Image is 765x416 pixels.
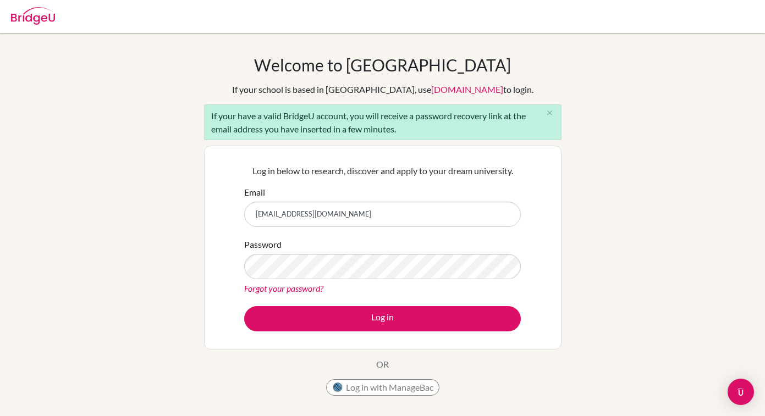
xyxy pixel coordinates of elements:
a: Forgot your password? [244,283,323,293]
div: Open Intercom Messenger [728,379,754,405]
img: Bridge-U [11,7,55,25]
h1: Welcome to [GEOGRAPHIC_DATA] [254,55,511,75]
div: If your school is based in [GEOGRAPHIC_DATA], use to login. [232,83,533,96]
label: Password [244,238,282,251]
button: Log in [244,306,521,331]
p: Log in below to research, discover and apply to your dream university. [244,164,521,178]
i: close [546,109,554,117]
button: Close [539,105,561,121]
label: Email [244,186,265,199]
div: If your have a valid BridgeU account, you will receive a password recovery link at the email addr... [204,104,562,140]
a: [DOMAIN_NAME] [431,84,503,95]
button: Log in with ManageBac [326,379,439,396]
p: OR [376,358,389,371]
